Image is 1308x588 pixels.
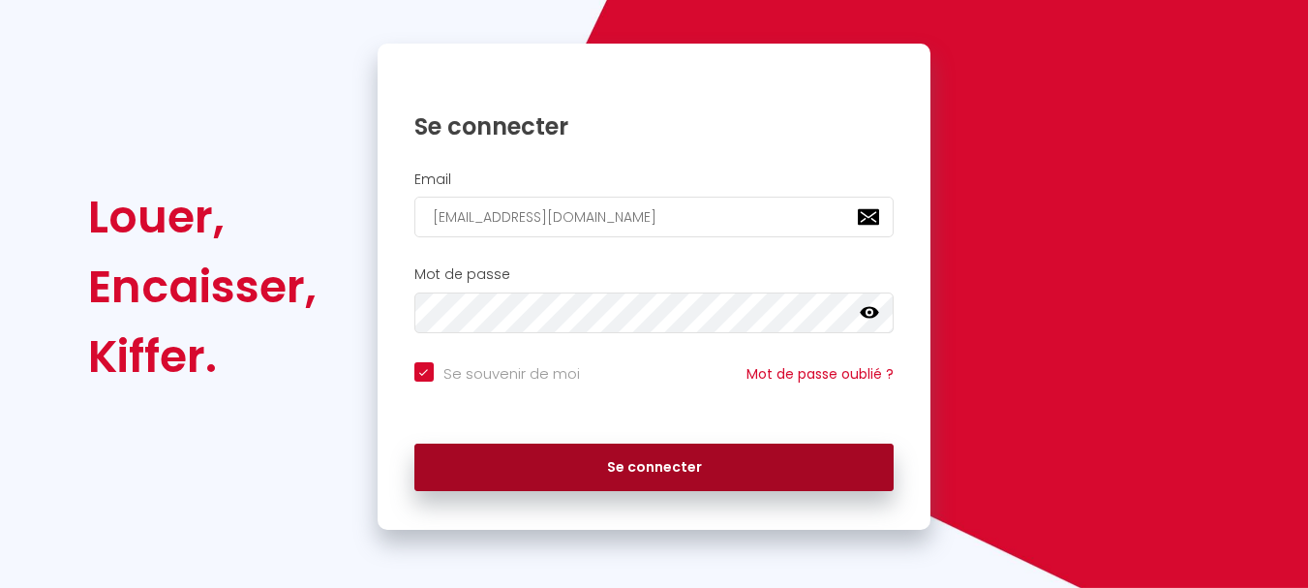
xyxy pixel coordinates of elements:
[414,171,895,188] h2: Email
[88,252,317,322] div: Encaisser,
[746,364,894,384] a: Mot de passe oublié ?
[414,111,895,141] h1: Se connecter
[414,444,895,492] button: Se connecter
[88,182,317,252] div: Louer,
[414,197,895,237] input: Ton Email
[88,322,317,391] div: Kiffer.
[414,266,895,283] h2: Mot de passe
